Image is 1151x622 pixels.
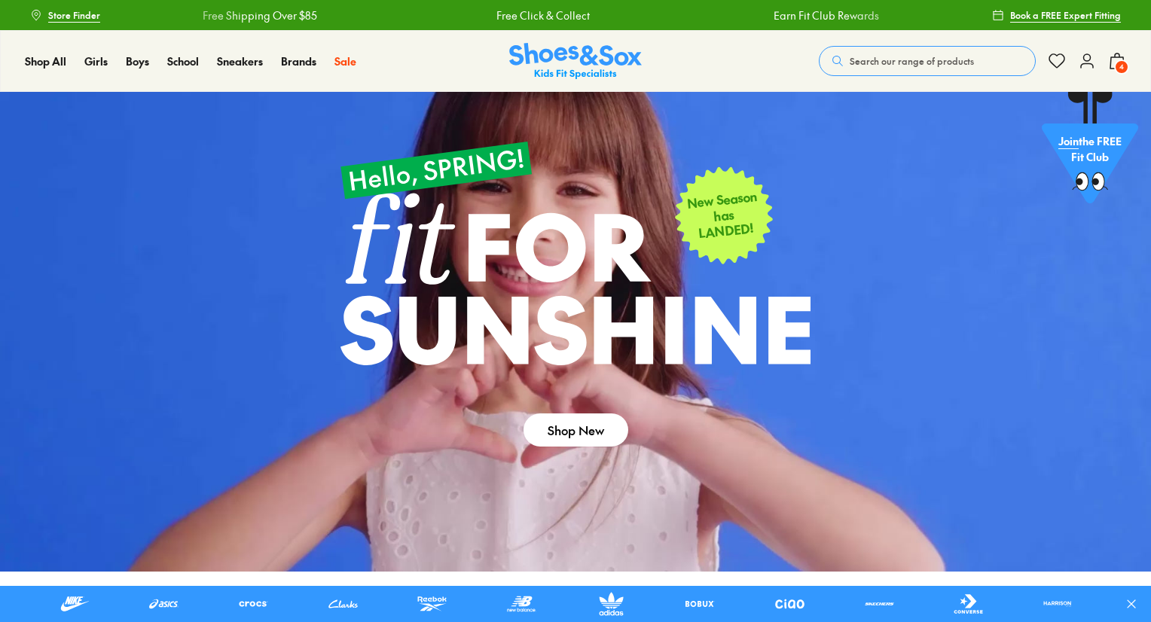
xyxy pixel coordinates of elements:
a: Girls [84,53,108,69]
a: Brands [281,53,316,69]
span: Join [1058,133,1079,148]
span: 4 [1114,59,1129,75]
span: Book a FREE Expert Fitting [1010,8,1121,22]
span: Search our range of products [850,54,974,68]
button: Search our range of products [819,46,1036,76]
a: Sneakers [217,53,263,69]
a: School [167,53,199,69]
img: SNS_Logo_Responsive.svg [509,43,642,80]
a: Earn Fit Club Rewards [774,8,879,23]
a: Shop New [524,413,628,447]
a: Book a FREE Expert Fitting [992,2,1121,29]
p: the FREE Fit Club [1042,121,1138,177]
a: Boys [126,53,149,69]
span: Store Finder [48,8,100,22]
a: Store Finder [30,2,100,29]
a: Sale [334,53,356,69]
a: Jointhe FREE Fit Club [1042,91,1138,212]
a: Free Shipping Over $85 [203,8,317,23]
a: Shop All [25,53,66,69]
a: Shoes & Sox [509,43,642,80]
a: Free Click & Collect [496,8,590,23]
button: 4 [1108,44,1126,78]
